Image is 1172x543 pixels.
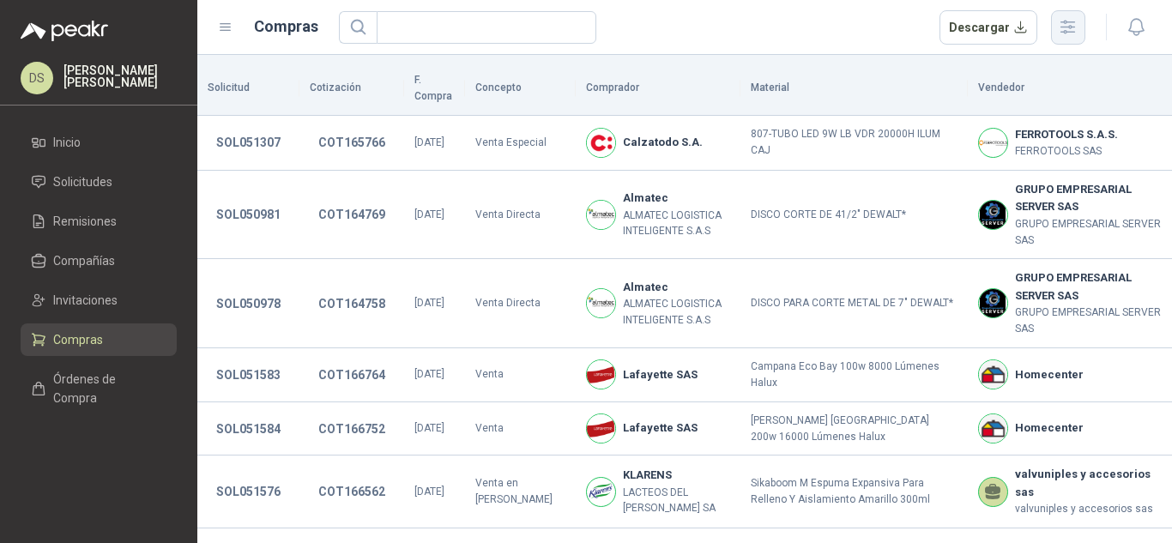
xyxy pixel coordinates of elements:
[21,205,177,238] a: Remisiones
[254,15,318,39] h1: Compras
[414,136,444,148] span: [DATE]
[939,10,1038,45] button: Descargar
[1015,366,1084,383] b: Homecenter
[465,456,576,528] td: Venta en [PERSON_NAME]
[404,62,465,116] th: F. Compra
[310,359,394,390] button: COT166764
[465,402,576,456] td: Venta
[53,330,103,349] span: Compras
[740,348,967,402] td: Campana Eco Bay 100w 8000 Lúmenes Halux
[465,171,576,260] td: Venta Directa
[310,288,394,319] button: COT164758
[587,201,615,229] img: Company Logo
[1015,419,1084,437] b: Homecenter
[53,370,160,407] span: Órdenes de Compra
[1015,126,1118,143] b: FERROTOOLS S.A.S.
[414,368,444,380] span: [DATE]
[414,208,444,220] span: [DATE]
[623,208,731,240] p: ALMATEC LOGISTICA INTELIGENTE S.A.S
[53,291,118,310] span: Invitaciones
[740,62,967,116] th: Material
[310,476,394,507] button: COT166562
[21,21,108,41] img: Logo peakr
[21,126,177,159] a: Inicio
[53,251,115,270] span: Compañías
[979,414,1007,443] img: Company Logo
[53,172,112,191] span: Solicitudes
[208,413,289,444] button: SOL051584
[21,363,177,414] a: Órdenes de Compra
[465,259,576,348] td: Venta Directa
[968,62,1172,116] th: Vendedor
[310,127,394,158] button: COT165766
[1015,181,1162,216] b: GRUPO EMPRESARIAL SERVER SAS
[53,133,81,152] span: Inicio
[1015,501,1162,517] p: valvuniples y accesorios sas
[1015,143,1118,160] p: FERROTOOLS SAS
[310,199,394,230] button: COT164769
[587,414,615,443] img: Company Logo
[623,296,731,329] p: ALMATEC LOGISTICA INTELIGENTE S.A.S
[1015,305,1162,337] p: GRUPO EMPRESARIAL SERVER SAS
[740,171,967,260] td: DISCO CORTE DE 41/2" DEWALT*
[197,62,299,116] th: Solicitud
[979,129,1007,157] img: Company Logo
[623,419,698,437] b: Lafayette SAS
[208,476,289,507] button: SOL051576
[587,129,615,157] img: Company Logo
[208,288,289,319] button: SOL050978
[299,62,404,116] th: Cotización
[1015,466,1162,501] b: valvuniples y accesorios sas
[53,212,117,231] span: Remisiones
[587,478,615,506] img: Company Logo
[414,297,444,309] span: [DATE]
[623,279,731,296] b: Almatec
[465,348,576,402] td: Venta
[623,485,731,517] p: LACTEOS DEL [PERSON_NAME] SA
[21,244,177,277] a: Compañías
[623,467,731,484] b: KLARENS
[63,64,177,88] p: [PERSON_NAME] [PERSON_NAME]
[587,289,615,317] img: Company Logo
[414,486,444,498] span: [DATE]
[979,289,1007,317] img: Company Logo
[21,166,177,198] a: Solicitudes
[576,62,741,116] th: Comprador
[21,62,53,94] div: DS
[979,201,1007,229] img: Company Logo
[740,402,967,456] td: [PERSON_NAME] [GEOGRAPHIC_DATA] 200w 16000 Lúmenes Halux
[465,116,576,171] td: Venta Especial
[208,199,289,230] button: SOL050981
[623,366,698,383] b: Lafayette SAS
[740,259,967,348] td: DISCO PARA CORTE METAL DE 7" DEWALT*
[414,422,444,434] span: [DATE]
[587,360,615,389] img: Company Logo
[740,116,967,171] td: 807-TUBO LED 9W LB VDR 20000H ILUM CAJ
[979,360,1007,389] img: Company Logo
[21,323,177,356] a: Compras
[465,62,576,116] th: Concepto
[623,134,703,151] b: Calzatodo S.A.
[623,190,731,207] b: Almatec
[740,456,967,528] td: Sikaboom M Espuma Expansiva Para Relleno Y Aislamiento Amarillo 300ml
[208,127,289,158] button: SOL051307
[310,413,394,444] button: COT166752
[21,284,177,317] a: Invitaciones
[1015,269,1162,305] b: GRUPO EMPRESARIAL SERVER SAS
[1015,216,1162,249] p: GRUPO EMPRESARIAL SERVER SAS
[208,359,289,390] button: SOL051583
